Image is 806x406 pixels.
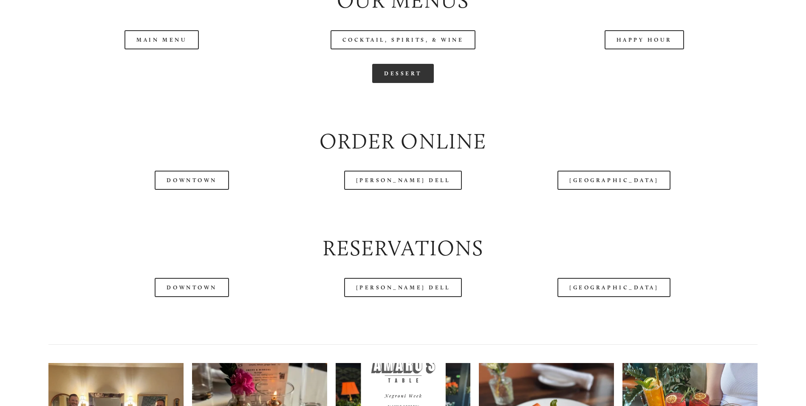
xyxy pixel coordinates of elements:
[344,278,462,297] a: [PERSON_NAME] Dell
[48,233,758,263] h2: Reservations
[155,171,229,190] a: Downtown
[372,64,434,83] a: Dessert
[557,171,670,190] a: [GEOGRAPHIC_DATA]
[344,171,462,190] a: [PERSON_NAME] Dell
[155,278,229,297] a: Downtown
[48,126,758,157] h2: Order Online
[557,278,670,297] a: [GEOGRAPHIC_DATA]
